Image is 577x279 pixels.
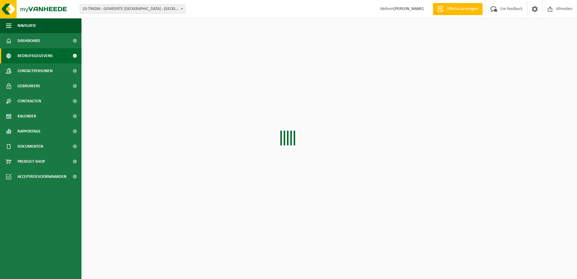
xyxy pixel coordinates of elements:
span: Contactpersonen [18,63,53,79]
span: Acceptatievoorwaarden [18,169,66,184]
span: Dashboard [18,33,40,48]
span: Documenten [18,139,43,154]
a: Offerte aanvragen [433,3,483,15]
span: Bedrijfsgegevens [18,48,53,63]
span: Offerte aanvragen [445,6,480,12]
span: Navigatie [18,18,36,33]
strong: [PERSON_NAME] [394,7,424,11]
span: Product Shop [18,154,45,169]
span: Kalender [18,109,36,124]
span: Gebruikers [18,79,40,94]
span: 10-794284 - GEMEENTE BEVEREN - BEVEREN-WAAS [80,5,185,13]
span: 10-794284 - GEMEENTE BEVEREN - BEVEREN-WAAS [80,5,185,14]
span: Contracten [18,94,41,109]
span: Rapportage [18,124,41,139]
